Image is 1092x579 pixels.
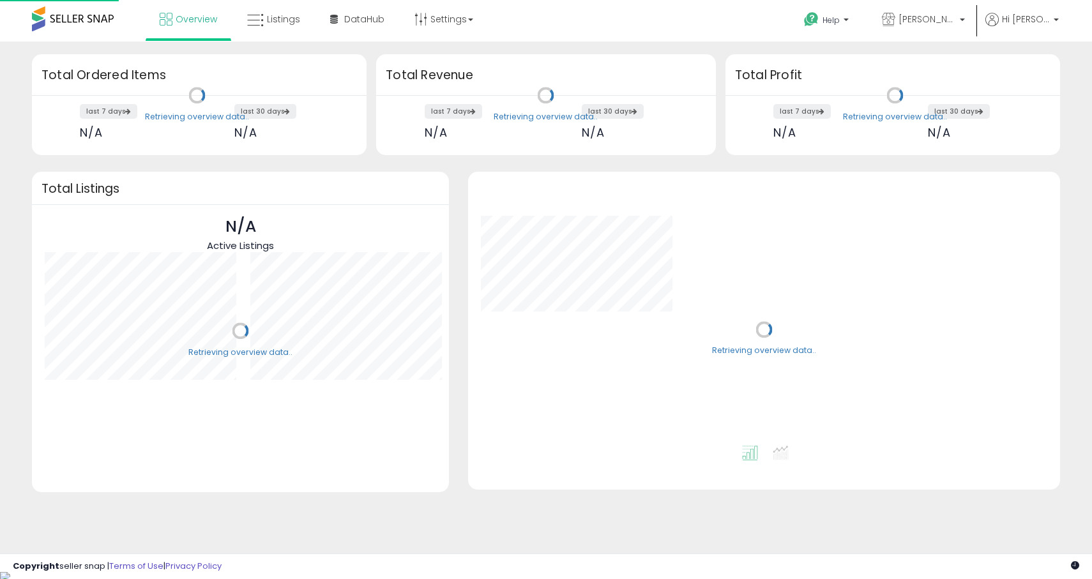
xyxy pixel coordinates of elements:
[823,15,840,26] span: Help
[344,13,384,26] span: DataHub
[267,13,300,26] span: Listings
[712,345,816,357] div: Retrieving overview data..
[145,111,249,123] div: Retrieving overview data..
[13,560,59,572] strong: Copyright
[985,13,1059,41] a: Hi [PERSON_NAME]
[899,13,956,26] span: [PERSON_NAME] & Co
[794,2,861,41] a: Help
[803,11,819,27] i: Get Help
[109,560,163,572] a: Terms of Use
[176,13,217,26] span: Overview
[494,111,598,123] div: Retrieving overview data..
[165,560,222,572] a: Privacy Policy
[188,347,292,358] div: Retrieving overview data..
[1002,13,1050,26] span: Hi [PERSON_NAME]
[843,111,947,123] div: Retrieving overview data..
[13,560,222,573] div: seller snap | |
